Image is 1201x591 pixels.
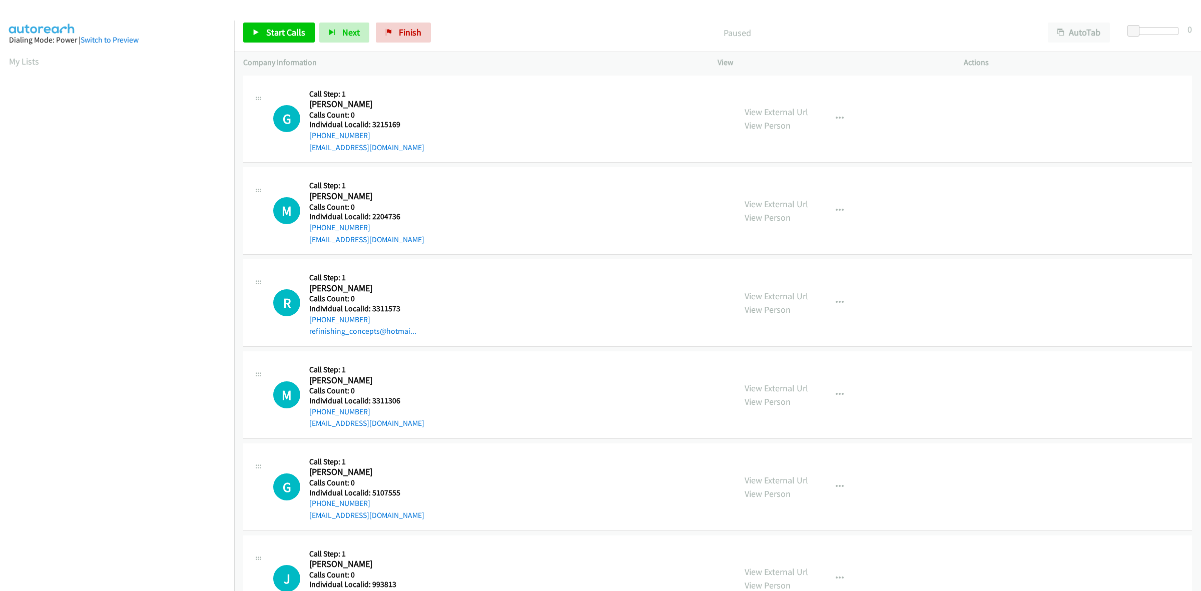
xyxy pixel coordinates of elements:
span: Next [342,27,360,38]
p: View [718,57,946,69]
a: [EMAIL_ADDRESS][DOMAIN_NAME] [309,235,424,244]
a: View External Url [745,566,808,577]
iframe: Dialpad [9,77,234,552]
h5: Calls Count: 0 [309,386,424,396]
h5: Individual Localid: 993813 [309,579,424,589]
h5: Call Step: 1 [309,89,424,99]
h2: [PERSON_NAME] [309,191,414,202]
a: View Person [745,488,791,499]
h5: Calls Count: 0 [309,570,424,580]
div: Delay between calls (in seconds) [1132,27,1178,35]
h5: Call Step: 1 [309,273,416,283]
h5: Individual Localid: 3311306 [309,396,424,406]
div: The call is yet to be attempted [273,197,300,224]
h5: Individual Localid: 3215169 [309,120,424,130]
a: [PHONE_NUMBER] [309,498,370,508]
h2: [PERSON_NAME] [309,558,414,570]
a: View Person [745,120,791,131]
a: View Person [745,212,791,223]
a: View Person [745,396,791,407]
a: View External Url [745,106,808,118]
div: 0 [1187,23,1192,36]
button: AutoTab [1048,23,1110,43]
span: Finish [399,27,421,38]
a: [PHONE_NUMBER] [309,131,370,140]
h2: [PERSON_NAME] [309,466,414,478]
h5: Calls Count: 0 [309,202,424,212]
p: Paused [444,26,1030,40]
h1: R [273,289,300,316]
h5: Call Step: 1 [309,457,424,467]
a: [PHONE_NUMBER] [309,223,370,232]
div: Dialing Mode: Power | [9,34,225,46]
h5: Call Step: 1 [309,549,424,559]
h5: Calls Count: 0 [309,110,424,120]
h1: M [273,197,300,224]
a: [PHONE_NUMBER] [309,315,370,324]
h2: [PERSON_NAME] [309,283,414,294]
h5: Call Step: 1 [309,365,424,375]
a: Finish [376,23,431,43]
a: My Lists [9,56,39,67]
h2: [PERSON_NAME] [309,375,414,386]
a: View External Url [745,382,808,394]
a: [EMAIL_ADDRESS][DOMAIN_NAME] [309,510,424,520]
h5: Individual Localid: 5107555 [309,488,424,498]
a: View External Url [745,198,808,210]
a: Switch to Preview [81,35,139,45]
h5: Individual Localid: 2204736 [309,212,424,222]
h5: Individual Localid: 3311573 [309,304,416,314]
h5: Calls Count: 0 [309,294,416,304]
a: View Person [745,579,791,591]
div: The call is yet to be attempted [273,105,300,132]
a: Start Calls [243,23,315,43]
a: View External Url [745,290,808,302]
h2: [PERSON_NAME] [309,99,414,110]
p: Company Information [243,57,700,69]
a: [PHONE_NUMBER] [309,407,370,416]
h1: M [273,381,300,408]
a: View Person [745,304,791,315]
h5: Calls Count: 0 [309,478,424,488]
div: The call is yet to be attempted [273,289,300,316]
div: The call is yet to be attempted [273,473,300,500]
a: refinishing_concepts@hotmai... [309,326,416,336]
button: Next [319,23,369,43]
p: Actions [964,57,1192,69]
a: [EMAIL_ADDRESS][DOMAIN_NAME] [309,418,424,428]
div: The call is yet to be attempted [273,381,300,408]
a: [EMAIL_ADDRESS][DOMAIN_NAME] [309,143,424,152]
span: Start Calls [266,27,305,38]
h1: G [273,105,300,132]
h1: G [273,473,300,500]
h5: Call Step: 1 [309,181,424,191]
a: View External Url [745,474,808,486]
